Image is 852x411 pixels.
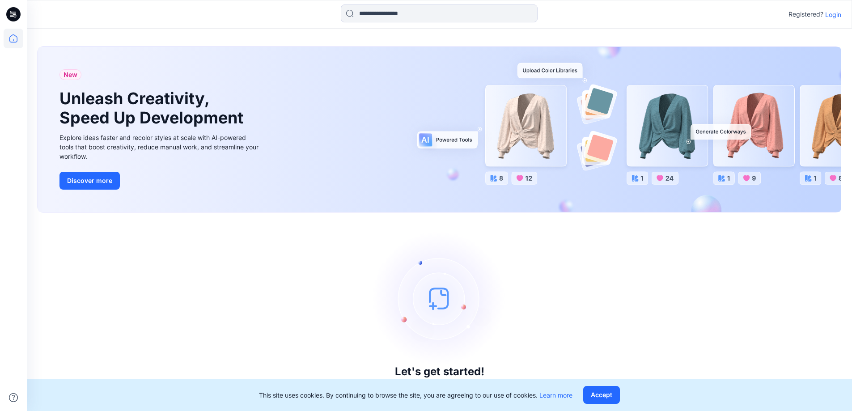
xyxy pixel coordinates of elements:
h3: Let's get started! [395,365,484,378]
a: Discover more [59,172,261,190]
p: Registered? [788,9,823,20]
p: This site uses cookies. By continuing to browse the site, you are agreeing to our use of cookies. [259,390,572,400]
a: Learn more [539,391,572,399]
button: Discover more [59,172,120,190]
p: Login [825,10,841,19]
span: New [64,69,77,80]
img: empty-state-image.svg [373,231,507,365]
div: Explore ideas faster and recolor styles at scale with AI-powered tools that boost creativity, red... [59,133,261,161]
h1: Unleash Creativity, Speed Up Development [59,89,247,127]
button: Accept [583,386,620,404]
